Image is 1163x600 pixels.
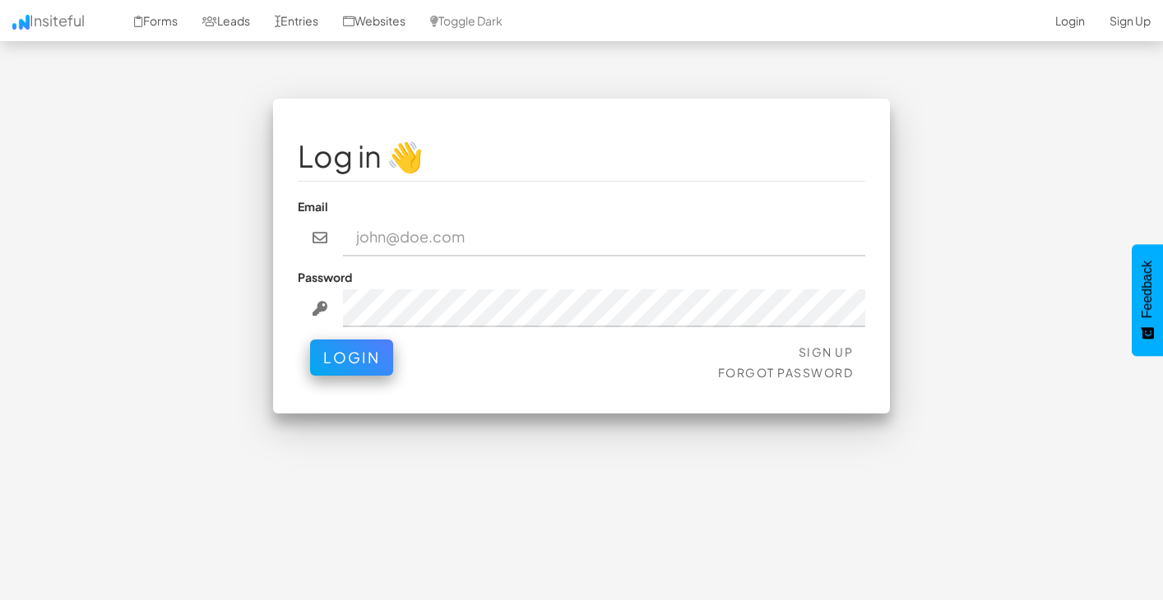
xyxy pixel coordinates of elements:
a: Sign Up [799,344,854,359]
button: Feedback - Show survey [1132,244,1163,356]
label: Email [298,198,328,215]
a: Forgot Password [718,365,854,380]
img: icon.png [12,15,30,30]
input: john@doe.com [343,219,866,256]
h1: Log in 👋 [298,140,865,173]
span: Feedback [1140,261,1155,318]
label: Password [298,269,352,285]
button: Login [310,339,393,376]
